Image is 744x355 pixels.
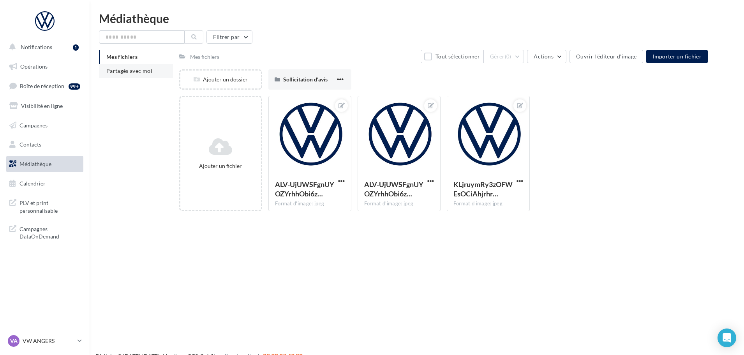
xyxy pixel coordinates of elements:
[5,156,85,172] a: Médiathèque
[275,180,334,198] span: ALV-UjUWSFgnUYOZYrhhObi6zmOpVUPT2bGzheuw7TC_GTqJq1djBpai
[73,44,79,51] div: 1
[5,98,85,114] a: Visibilité en ligne
[19,122,48,128] span: Campagnes
[534,53,553,60] span: Actions
[5,194,85,217] a: PLV et print personnalisable
[453,200,523,207] div: Format d'image: jpeg
[190,53,219,61] div: Mes fichiers
[453,180,513,198] span: KLjruymRy3zOFWEsOCiAhjrhrwpF5s5yaDvtBvKrnPBQpgnOp0z7_YTIbRUQq3nU9GdHlZUL42b85dgipg=s0
[10,337,18,345] span: VA
[21,44,52,50] span: Notifications
[483,50,524,63] button: Gérer(0)
[183,162,258,170] div: Ajouter un fichier
[19,198,80,214] span: PLV et print personnalisable
[364,180,423,198] span: ALV-UjUWSFgnUYOZYrhhObi6zmOpVUPT2bGzheuw7TC_GTqJq1djBpai
[5,221,85,244] a: Campagnes DataOnDemand
[69,83,80,90] div: 99+
[23,337,74,345] p: VW ANGERS
[99,12,735,24] div: Médiathèque
[652,53,702,60] span: Importer un fichier
[5,78,85,94] a: Boîte de réception99+
[718,329,736,347] div: Open Intercom Messenger
[6,334,83,348] a: VA VW ANGERS
[5,58,85,75] a: Opérations
[19,180,46,187] span: Calendrier
[19,141,41,148] span: Contacts
[421,50,483,63] button: Tout sélectionner
[206,30,252,44] button: Filtrer par
[5,175,85,192] a: Calendrier
[5,117,85,134] a: Campagnes
[106,67,152,74] span: Partagés avec moi
[364,200,434,207] div: Format d'image: jpeg
[21,102,63,109] span: Visibilité en ligne
[275,200,345,207] div: Format d'image: jpeg
[505,53,511,60] span: (0)
[283,76,328,83] span: Sollicitation d'avis
[569,50,643,63] button: Ouvrir l'éditeur d'image
[5,136,85,153] a: Contacts
[646,50,708,63] button: Importer un fichier
[19,224,80,240] span: Campagnes DataOnDemand
[20,63,48,70] span: Opérations
[20,83,64,89] span: Boîte de réception
[5,39,82,55] button: Notifications 1
[527,50,566,63] button: Actions
[19,161,51,167] span: Médiathèque
[106,53,138,60] span: Mes fichiers
[180,76,261,83] div: Ajouter un dossier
